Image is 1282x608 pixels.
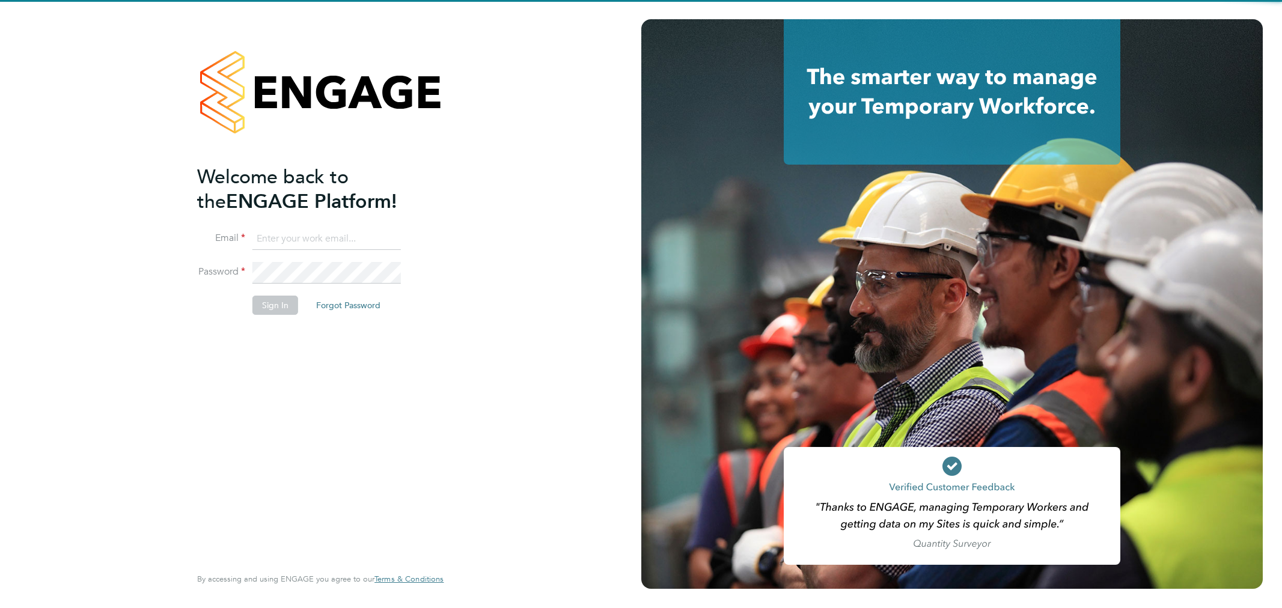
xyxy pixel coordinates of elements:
[197,574,444,584] span: By accessing and using ENGAGE you agree to our
[197,266,245,278] label: Password
[197,165,349,213] span: Welcome back to the
[252,296,298,315] button: Sign In
[252,228,401,250] input: Enter your work email...
[374,574,444,584] a: Terms & Conditions
[307,296,390,315] button: Forgot Password
[374,574,444,584] span: Terms & Conditions
[197,232,245,245] label: Email
[197,165,432,214] h2: ENGAGE Platform!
